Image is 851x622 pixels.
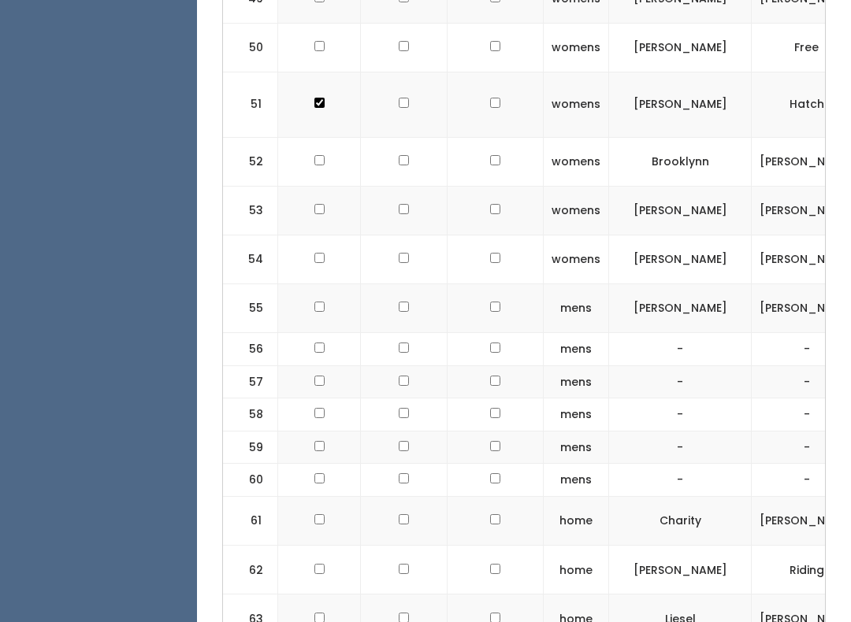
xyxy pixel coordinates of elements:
[223,464,278,497] td: 60
[544,546,609,594] td: home
[544,431,609,464] td: mens
[544,284,609,333] td: mens
[223,186,278,235] td: 53
[223,497,278,546] td: 61
[223,235,278,283] td: 54
[609,235,752,283] td: [PERSON_NAME]
[223,137,278,186] td: 52
[609,137,752,186] td: Brooklynn
[223,23,278,72] td: 50
[544,72,609,137] td: womens
[609,464,752,497] td: -
[544,186,609,235] td: womens
[544,333,609,366] td: mens
[223,72,278,137] td: 51
[223,431,278,464] td: 59
[609,186,752,235] td: [PERSON_NAME]
[609,431,752,464] td: -
[544,497,609,546] td: home
[544,137,609,186] td: womens
[223,398,278,431] td: 58
[609,546,752,594] td: [PERSON_NAME]
[609,398,752,431] td: -
[544,23,609,72] td: womens
[609,497,752,546] td: Charity
[609,23,752,72] td: [PERSON_NAME]
[544,365,609,398] td: mens
[223,546,278,594] td: 62
[223,333,278,366] td: 56
[223,284,278,333] td: 55
[609,284,752,333] td: [PERSON_NAME]
[544,398,609,431] td: mens
[223,365,278,398] td: 57
[609,333,752,366] td: -
[544,235,609,283] td: womens
[609,72,752,137] td: [PERSON_NAME]
[544,464,609,497] td: mens
[609,365,752,398] td: -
